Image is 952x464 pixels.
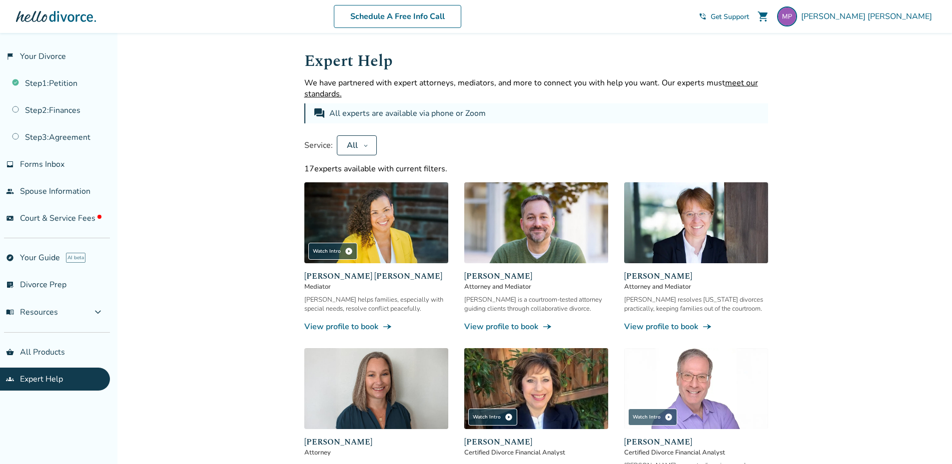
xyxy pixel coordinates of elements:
[464,348,608,429] img: Sandra Giudici
[699,12,707,20] span: phone_in_talk
[6,307,58,318] span: Resources
[464,182,608,263] img: Neil Forester
[624,436,768,448] span: [PERSON_NAME]
[304,436,448,448] span: [PERSON_NAME]
[304,49,768,73] h1: Expert Help
[665,413,673,421] span: play_circle
[624,270,768,282] span: [PERSON_NAME]
[6,52,14,60] span: flag_2
[6,281,14,289] span: list_alt_check
[304,77,758,99] span: meet our standards.
[628,409,677,426] div: Watch Intro
[313,107,325,119] span: forum
[382,322,392,332] span: line_end_arrow_notch
[624,182,768,263] img: Anne Mania
[6,187,14,195] span: people
[464,270,608,282] span: [PERSON_NAME]
[801,11,936,22] span: [PERSON_NAME] [PERSON_NAME]
[464,448,608,457] span: Certified Divorce Financial Analyst
[464,295,608,313] div: [PERSON_NAME] is a courtroom-tested attorney guiding clients through collaborative divorce.
[699,12,749,21] a: phone_in_talkGet Support
[92,306,104,318] span: expand_more
[6,160,14,168] span: inbox
[337,135,377,155] button: All
[66,253,85,263] span: AI beta
[6,254,14,262] span: explore
[304,140,333,151] span: Service:
[304,321,448,332] a: View profile to bookline_end_arrow_notch
[304,348,448,429] img: Desiree Howard
[711,12,749,21] span: Get Support
[345,140,359,151] div: All
[464,282,608,291] span: Attorney and Mediator
[777,6,797,26] img: perceptiveshark@yahoo.com
[304,163,768,174] div: 17 experts available with current filters.
[505,413,513,421] span: play_circle
[624,282,768,291] span: Attorney and Mediator
[20,159,64,170] span: Forms Inbox
[329,107,488,119] div: All experts are available via phone or Zoom
[6,348,14,356] span: shopping_basket
[345,247,353,255] span: play_circle
[624,295,768,313] div: [PERSON_NAME] resolves [US_STATE] divorces practically, keeping families out of the courtroom.
[624,448,768,457] span: Certified Divorce Financial Analyst
[6,375,14,383] span: groups
[304,77,768,99] p: We have partnered with expert attorneys, mediators, and more to connect you with help you want. O...
[624,348,768,429] img: Jeff Landers
[464,436,608,448] span: [PERSON_NAME]
[304,282,448,291] span: Mediator
[624,321,768,332] a: View profile to bookline_end_arrow_notch
[304,448,448,457] span: Attorney
[464,321,608,332] a: View profile to bookline_end_arrow_notch
[304,295,448,313] div: [PERSON_NAME] helps families, especially with special needs, resolve conflict peacefully.
[20,213,101,224] span: Court & Service Fees
[542,322,552,332] span: line_end_arrow_notch
[757,10,769,22] span: shopping_cart
[308,243,357,260] div: Watch Intro
[702,322,712,332] span: line_end_arrow_notch
[304,270,448,282] span: [PERSON_NAME] [PERSON_NAME]
[6,308,14,316] span: menu_book
[6,214,14,222] span: universal_currency_alt
[334,5,461,28] a: Schedule A Free Info Call
[468,409,517,426] div: Watch Intro
[728,62,952,464] iframe: Chat Widget
[304,182,448,263] img: Claudia Brown Coulter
